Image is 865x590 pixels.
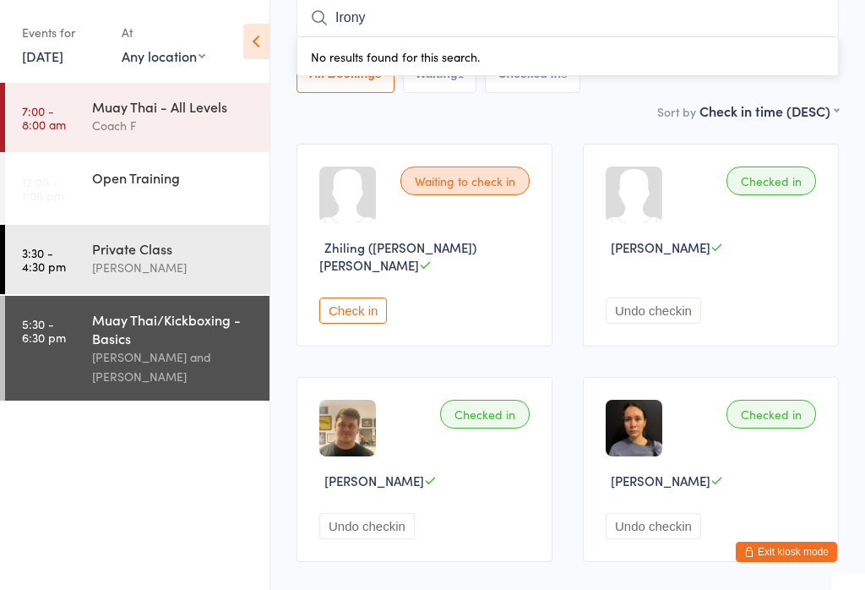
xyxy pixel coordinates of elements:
[92,168,255,187] div: Open Training
[22,175,64,202] time: 12:00 - 1:00 pm
[606,298,701,324] button: Undo checkin
[606,513,701,539] button: Undo checkin
[5,225,269,294] a: 3:30 -4:30 pmPrivate Class[PERSON_NAME]
[657,103,696,120] label: Sort by
[319,513,415,539] button: Undo checkin
[606,400,662,456] img: image1754901407.png
[611,472,710,489] span: [PERSON_NAME]
[726,400,816,429] div: Checked in
[92,258,255,277] div: [PERSON_NAME]
[736,542,837,562] button: Exit kiosk mode
[5,83,269,152] a: 7:00 -8:00 amMuay Thai - All LevelsCoach F
[296,37,839,76] div: No results found for this search.
[699,101,839,120] div: Check in time (DESC)
[92,347,255,386] div: [PERSON_NAME] and [PERSON_NAME]
[319,400,376,456] img: image1754900063.png
[92,97,255,116] div: Muay Thai - All Levels
[92,116,255,135] div: Coach F
[319,238,476,274] span: Zhiling ([PERSON_NAME]) [PERSON_NAME]
[22,317,66,344] time: 5:30 - 6:30 pm
[319,298,387,324] button: Check in
[324,472,424,489] span: [PERSON_NAME]
[92,239,255,258] div: Private Class
[92,310,255,347] div: Muay Thai/Kickboxing - Basics
[22,104,66,131] time: 7:00 - 8:00 am
[440,400,530,429] div: Checked in
[5,154,269,223] a: 12:00 -1:00 pmOpen Training
[22,246,66,273] time: 3:30 - 4:30 pm
[22,46,63,65] a: [DATE]
[5,296,269,401] a: 5:30 -6:30 pmMuay Thai/Kickboxing - Basics[PERSON_NAME] and [PERSON_NAME]
[122,46,205,65] div: Any location
[22,19,105,46] div: Events for
[122,19,205,46] div: At
[400,167,530,195] div: Waiting to check in
[611,238,710,256] span: [PERSON_NAME]
[726,167,816,195] div: Checked in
